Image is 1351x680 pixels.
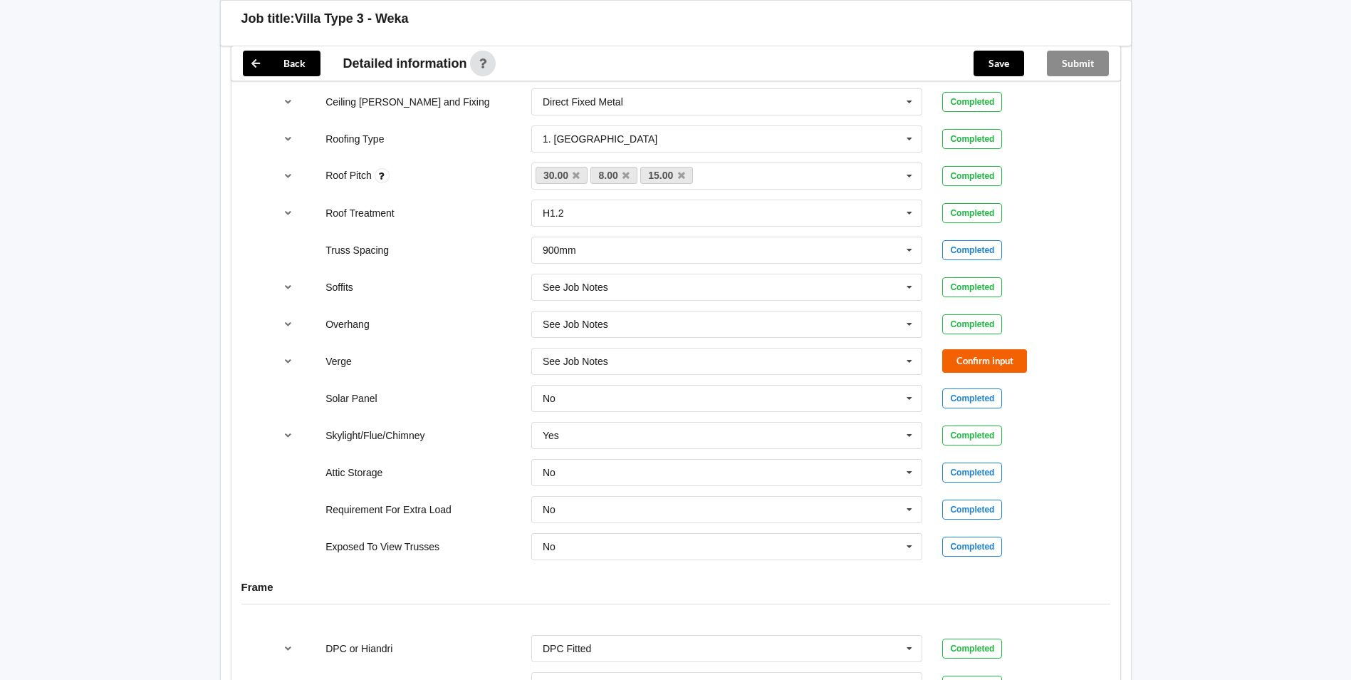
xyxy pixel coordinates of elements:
[325,467,382,478] label: Attic Storage
[543,468,555,478] div: No
[325,541,439,552] label: Exposed To View Trusses
[543,134,657,144] div: 1. [GEOGRAPHIC_DATA]
[942,240,1002,260] div: Completed
[274,89,302,115] button: reference-toggle
[325,170,374,181] label: Roof Pitch
[942,129,1002,149] div: Completed
[325,643,392,654] label: DPC or Hiandri
[590,167,637,184] a: 8.00
[325,96,489,108] label: Ceiling [PERSON_NAME] and Fixing
[325,282,353,293] label: Soffits
[942,537,1002,557] div: Completed
[543,542,555,552] div: No
[274,126,302,152] button: reference-toggle
[536,167,588,184] a: 30.00
[274,349,302,374] button: reference-toggle
[274,163,302,189] button: reference-toggle
[974,51,1024,76] button: Save
[942,388,1002,408] div: Completed
[543,431,559,441] div: Yes
[274,636,302,661] button: reference-toggle
[295,11,409,27] h3: Villa Type 3 - Weka
[241,580,1110,594] h4: Frame
[543,245,576,255] div: 900mm
[325,244,389,256] label: Truss Spacing
[942,92,1002,112] div: Completed
[274,311,302,337] button: reference-toggle
[325,356,352,367] label: Verge
[274,200,302,226] button: reference-toggle
[942,166,1002,186] div: Completed
[543,356,608,366] div: See Job Notes
[325,207,395,219] label: Roof Treatment
[942,314,1002,334] div: Completed
[942,639,1002,659] div: Completed
[942,500,1002,520] div: Completed
[325,430,424,441] label: Skylight/Flue/Chimney
[543,208,564,218] div: H1.2
[325,393,377,404] label: Solar Panel
[274,423,302,448] button: reference-toggle
[543,644,591,654] div: DPC Fitted
[543,393,555,403] div: No
[543,97,623,107] div: Direct Fixed Metal
[241,11,295,27] h3: Job title:
[942,277,1002,297] div: Completed
[343,57,467,70] span: Detailed information
[543,505,555,515] div: No
[942,426,1002,445] div: Completed
[243,51,320,76] button: Back
[942,349,1027,373] button: Confirm input
[942,463,1002,483] div: Completed
[325,504,452,515] label: Requirement For Extra Load
[325,133,384,145] label: Roofing Type
[274,274,302,300] button: reference-toggle
[543,319,608,329] div: See Job Notes
[942,203,1002,223] div: Completed
[325,319,369,330] label: Overhang
[543,282,608,292] div: See Job Notes
[640,167,693,184] a: 15.00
